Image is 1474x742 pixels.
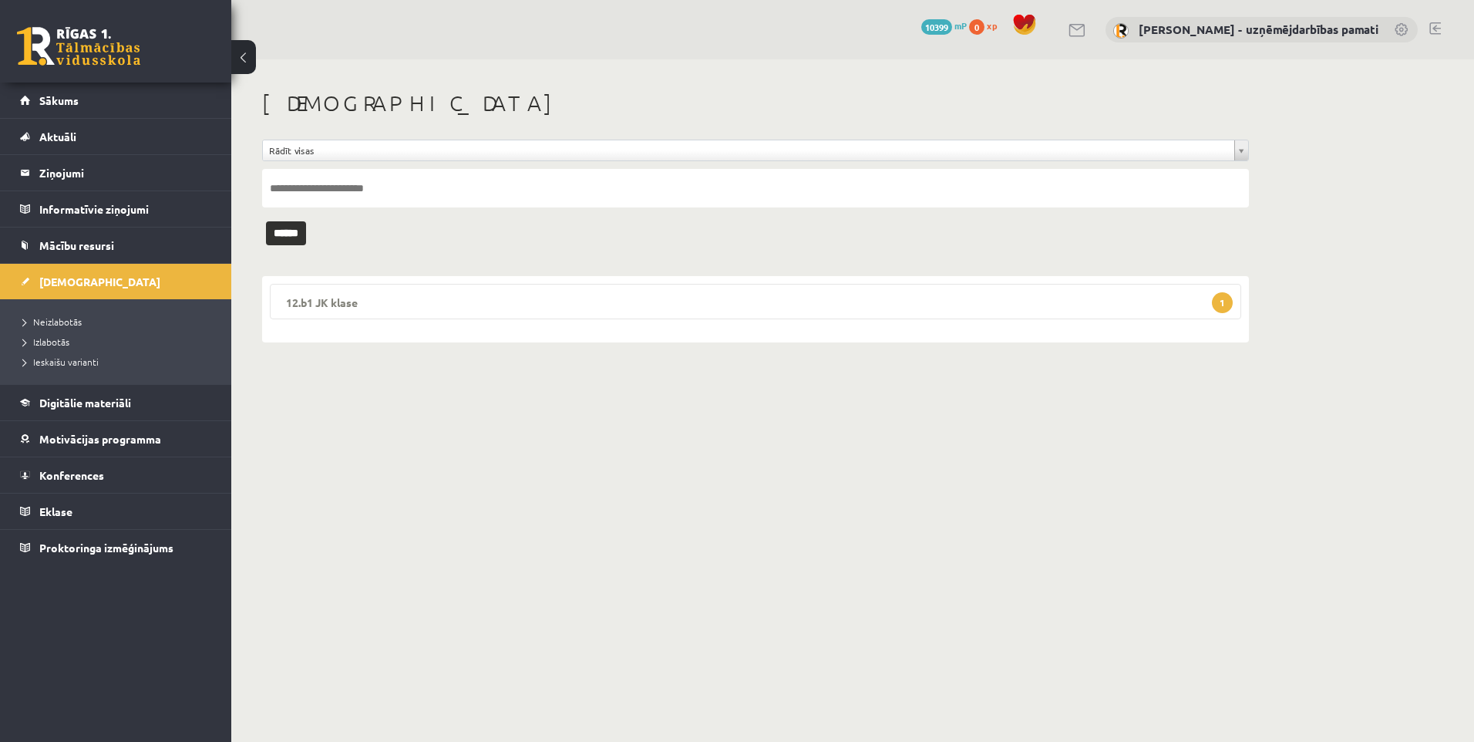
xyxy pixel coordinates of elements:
[954,19,967,32] span: mP
[1139,22,1378,37] a: [PERSON_NAME] - uzņēmējdarbības pamati
[20,83,212,118] a: Sākums
[20,385,212,420] a: Digitālie materiāli
[20,494,212,529] a: Eklase
[39,541,173,555] span: Proktoringa izmēģinājums
[20,119,212,154] a: Aktuāli
[23,355,216,369] a: Ieskaišu varianti
[23,336,69,348] span: Izlabotās
[1113,23,1129,39] img: Solvita Kozlovska - uzņēmējdarbības pamati
[23,356,99,368] span: Ieskaišu varianti
[23,335,216,349] a: Izlabotās
[23,315,216,329] a: Neizlabotās
[20,457,212,493] a: Konferences
[39,396,131,410] span: Digitālie materiāli
[921,19,967,32] a: 10399 mP
[17,27,140,66] a: Rīgas 1. Tālmācības vidusskola
[20,530,212,565] a: Proktoringa izmēģinājums
[20,421,212,457] a: Motivācijas programma
[1212,292,1233,313] span: 1
[20,191,212,227] a: Informatīvie ziņojumi
[270,284,1241,319] legend: 12.b1 JK klase
[39,432,161,446] span: Motivācijas programma
[39,238,114,252] span: Mācību resursi
[23,315,82,328] span: Neizlabotās
[969,19,1005,32] a: 0 xp
[39,275,160,288] span: [DEMOGRAPHIC_DATA]
[20,264,212,299] a: [DEMOGRAPHIC_DATA]
[269,140,1228,160] span: Rādīt visas
[263,140,1248,160] a: Rādīt visas
[921,19,952,35] span: 10399
[39,468,104,482] span: Konferences
[20,228,212,263] a: Mācību resursi
[39,130,76,143] span: Aktuāli
[39,155,212,191] legend: Ziņojumi
[39,93,79,107] span: Sākums
[262,90,1249,116] h1: [DEMOGRAPHIC_DATA]
[39,504,72,518] span: Eklase
[987,19,997,32] span: xp
[39,191,212,227] legend: Informatīvie ziņojumi
[20,155,212,191] a: Ziņojumi
[969,19,984,35] span: 0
